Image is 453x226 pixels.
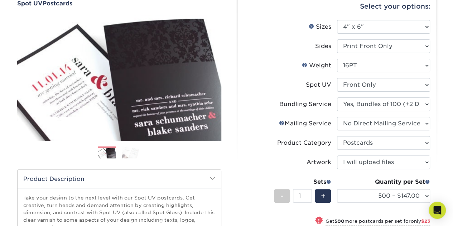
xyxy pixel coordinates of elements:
div: Sides [315,42,331,51]
small: Get more postcards per set for [326,218,430,226]
img: Postcards 01 [98,147,116,159]
div: Sets [274,178,331,186]
img: Postcards 02 [122,146,140,159]
span: only [411,218,430,224]
div: Weight [302,61,331,70]
div: Mailing Service [279,119,331,128]
div: Quantity per Set [337,178,430,186]
div: Spot UV [306,81,331,89]
div: Product Category [277,139,331,147]
img: Spot UV 01 [17,8,221,149]
span: + [321,191,325,201]
span: ! [318,217,320,225]
span: - [280,191,284,201]
h2: Product Description [18,170,221,188]
strong: 500 [334,218,344,224]
div: Open Intercom Messenger [429,202,446,219]
div: Bundling Service [279,100,331,109]
div: Sizes [309,23,331,31]
span: $23 [421,218,430,224]
div: Artwork [307,158,331,167]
